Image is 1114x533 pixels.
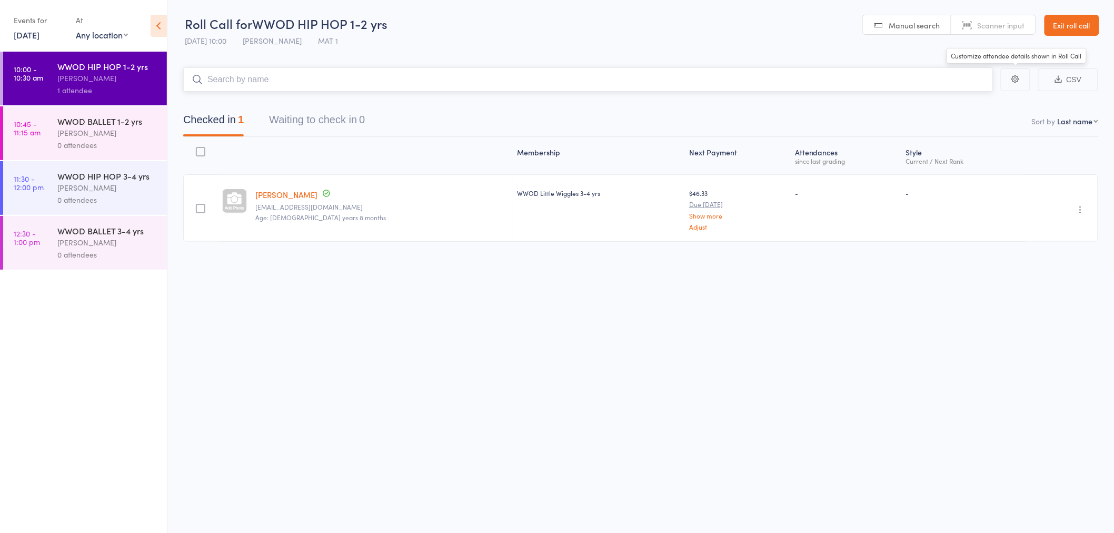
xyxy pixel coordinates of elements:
[183,67,993,92] input: Search by name
[252,15,387,32] span: WWOD HIP HOP 1-2 yrs
[255,213,386,222] span: Age: [DEMOGRAPHIC_DATA] years 8 months
[14,174,44,191] time: 11:30 - 12:00 pm
[57,139,158,151] div: 0 attendees
[57,249,158,261] div: 0 attendees
[685,142,791,170] div: Next Payment
[238,114,244,125] div: 1
[185,15,252,32] span: Roll Call for
[517,189,681,198] div: WWOD Little Wiggles 3-4 yrs
[901,142,1026,170] div: Style
[57,170,158,182] div: WWOD HIP HOP 3-4 yrs
[1058,116,1093,126] div: Last name
[791,142,901,170] div: Atten­dances
[513,142,685,170] div: Membership
[3,216,167,270] a: 12:30 -1:00 pmWWOD BALLET 3-4 yrs[PERSON_NAME]0 attendees
[76,29,128,41] div: Any location
[689,223,787,230] a: Adjust
[3,52,167,105] a: 10:00 -10:30 amWWOD HIP HOP 1-2 yrs[PERSON_NAME]1 attendee
[57,127,158,139] div: [PERSON_NAME]
[269,108,365,136] button: Waiting to check in0
[3,106,167,160] a: 10:45 -11:15 amWWOD BALLET 1-2 yrs[PERSON_NAME]0 attendees
[889,20,940,31] span: Manual search
[14,29,39,41] a: [DATE]
[14,12,65,29] div: Events for
[14,229,40,246] time: 12:30 - 1:00 pm
[978,20,1025,31] span: Scanner input
[57,72,158,84] div: [PERSON_NAME]
[359,114,365,125] div: 0
[57,194,158,206] div: 0 attendees
[243,35,302,46] span: [PERSON_NAME]
[185,35,226,46] span: [DATE] 10:00
[1045,15,1099,36] a: Exit roll call
[3,161,167,215] a: 11:30 -12:00 pmWWOD HIP HOP 3-4 yrs[PERSON_NAME]0 attendees
[14,120,41,136] time: 10:45 - 11:15 am
[57,225,158,236] div: WWOD BALLET 3-4 yrs
[689,212,787,219] a: Show more
[795,189,897,198] div: -
[57,182,158,194] div: [PERSON_NAME]
[689,189,787,230] div: $46.33
[14,65,43,82] time: 10:00 - 10:30 am
[57,84,158,96] div: 1 attendee
[318,35,338,46] span: MAT 1
[255,203,509,211] small: xbecx44@hotmail.com
[57,115,158,127] div: WWOD BALLET 1-2 yrs
[57,236,158,249] div: [PERSON_NAME]
[906,189,1022,198] div: -
[183,108,244,136] button: Checked in1
[795,157,897,164] div: since last grading
[906,157,1022,164] div: Current / Next Rank
[255,189,317,200] a: [PERSON_NAME]
[57,61,158,72] div: WWOD HIP HOP 1-2 yrs
[947,48,1087,64] div: Customize attendee details shown in Roll Call
[76,12,128,29] div: At
[1032,116,1056,126] label: Sort by
[689,201,787,208] small: Due [DATE]
[1038,68,1098,91] button: CSV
